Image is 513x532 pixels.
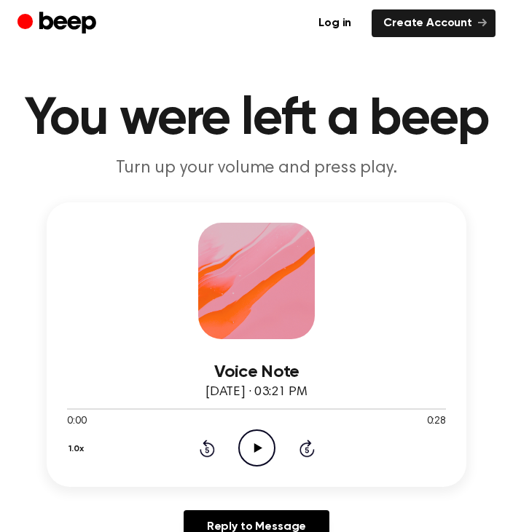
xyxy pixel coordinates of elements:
a: Beep [17,9,100,38]
a: Log in [307,9,363,37]
span: 0:28 [427,414,446,429]
button: 1.0x [67,437,90,461]
span: 0:00 [67,414,86,429]
h1: You were left a beep [17,93,496,146]
span: [DATE] · 03:21 PM [205,386,308,399]
a: Create Account [372,9,496,37]
p: Turn up your volume and press play. [17,157,496,179]
h3: Voice Note [67,362,446,382]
